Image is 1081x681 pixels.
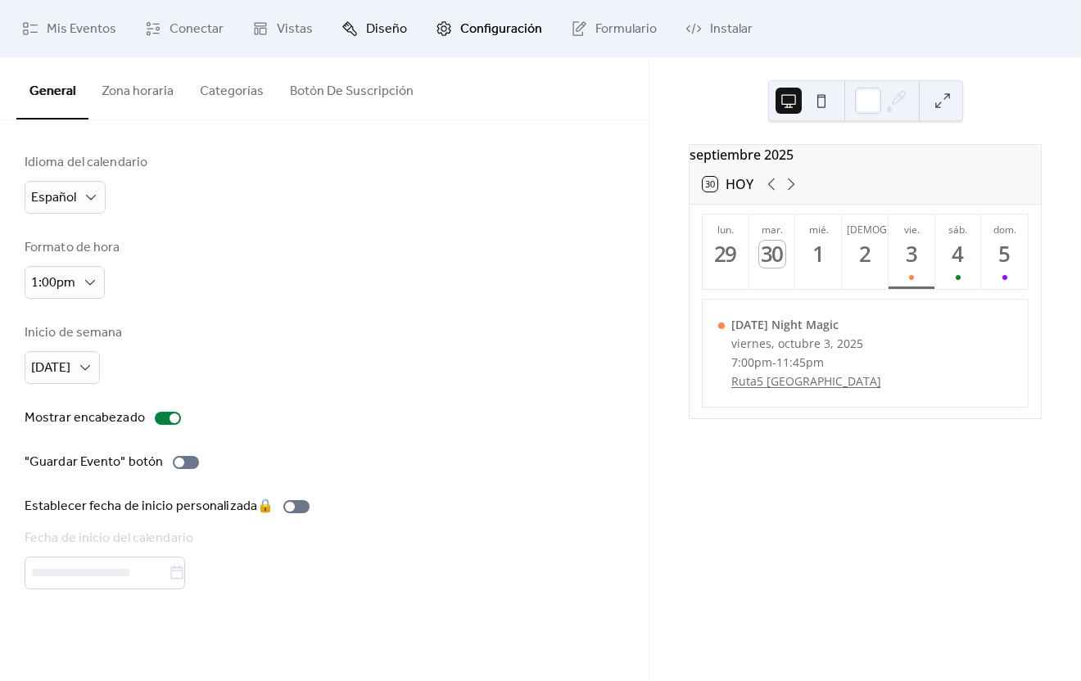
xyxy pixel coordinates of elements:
button: General [16,57,88,120]
div: septiembre 2025 [690,145,1041,165]
span: Diseño [366,20,407,39]
a: Vistas [240,7,325,51]
span: 7:00pm [731,354,772,370]
div: Idioma del calendario [25,153,147,173]
button: Botón De Suscripción [277,57,427,118]
div: 29 [712,241,740,268]
div: sáb. [940,223,977,237]
button: lun.29 [703,214,749,289]
span: Vistas [277,20,313,39]
button: vie.3 [889,214,935,289]
div: 2 [852,241,879,268]
div: 3 [898,241,925,268]
div: Inicio de semana [25,323,123,343]
span: - [772,354,776,370]
div: viernes, octubre 3, 2025 [731,336,881,351]
span: Conectar [170,20,224,39]
div: dom. [986,223,1023,237]
span: Español [31,185,76,210]
span: Mis Eventos [47,20,116,39]
span: 11:45pm [776,354,824,370]
span: 1:00pm [31,270,75,295]
div: lun. [708,223,744,237]
button: Categorías [187,57,277,118]
a: Ruta5 [GEOGRAPHIC_DATA] [731,373,881,389]
div: mié. [800,223,837,237]
a: Configuración [423,7,554,51]
div: 5 [991,241,1018,268]
div: Mostrar encabezado [25,408,145,428]
a: Diseño [329,7,419,51]
div: vie. [893,223,930,237]
a: Instalar [673,7,765,51]
div: 4 [945,241,972,268]
div: "Guardar Evento" botón [25,453,163,472]
span: [DATE] [31,355,70,381]
div: [DATE] Night Magic [731,317,881,332]
button: mar.30 [749,214,796,289]
span: Instalar [710,20,753,39]
a: Formulario [559,7,669,51]
button: sáb.4 [935,214,982,289]
a: Conectar [133,7,236,51]
button: dom.5 [981,214,1028,289]
button: mié.1 [795,214,842,289]
div: Formato de hora [25,238,120,258]
span: Configuración [460,20,542,39]
div: [DEMOGRAPHIC_DATA]. [847,223,884,237]
button: 30Hoy [697,173,759,196]
button: [DEMOGRAPHIC_DATA].2 [842,214,889,289]
div: 30 [759,241,786,268]
div: mar. [754,223,791,237]
button: Zona horaria [88,57,187,118]
a: Mis Eventos [10,7,129,51]
span: Formulario [595,20,657,39]
div: 1 [806,241,833,268]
